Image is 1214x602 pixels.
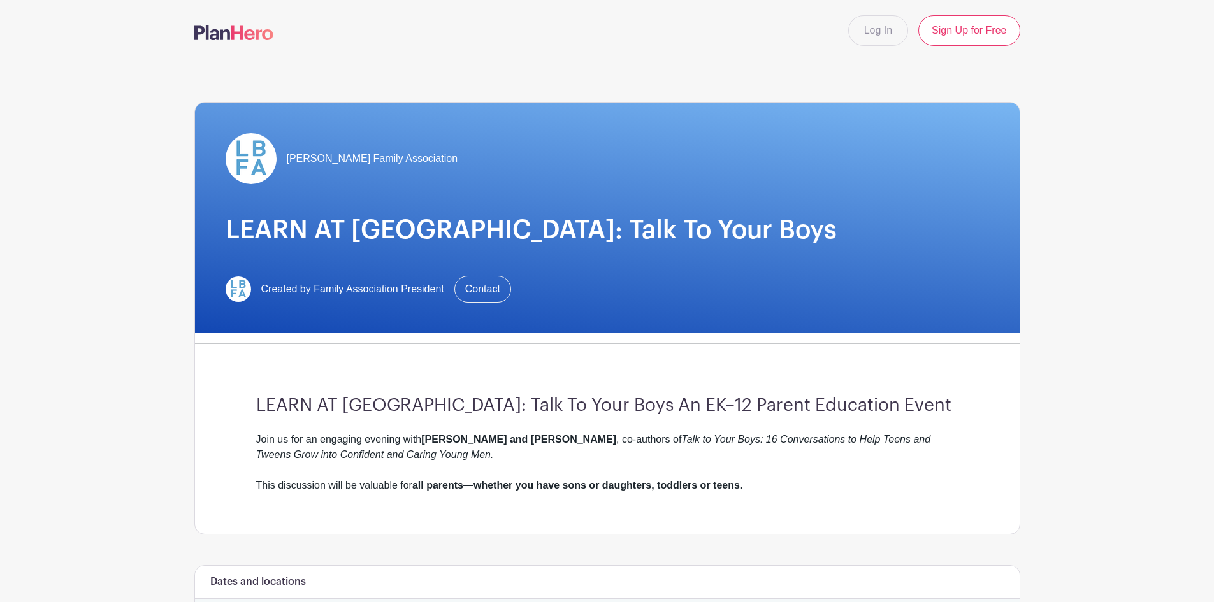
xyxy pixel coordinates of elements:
div: This discussion will be valuable for [256,478,958,493]
img: logo-507f7623f17ff9eddc593b1ce0a138ce2505c220e1c5a4e2b4648c50719b7d32.svg [194,25,273,40]
strong: [PERSON_NAME] and [PERSON_NAME] [421,434,616,445]
a: Contact [454,276,511,303]
span: [PERSON_NAME] Family Association [287,151,458,166]
h3: LEARN AT [GEOGRAPHIC_DATA]: Talk To Your Boys An EK–12 Parent Education Event [256,395,958,417]
img: LBFArev.png [226,276,251,302]
em: Talk to Your Boys: 16 Conversations to Help Teens and Tweens Grow into Confident and Caring Young... [256,434,931,460]
a: Sign Up for Free [918,15,1020,46]
a: Log In [848,15,908,46]
h1: LEARN AT [GEOGRAPHIC_DATA]: Talk To Your Boys [226,215,989,245]
div: Join us for an engaging evening with , co-authors of [256,432,958,478]
strong: all parents—whether you have sons or daughters, toddlers or teens. [412,480,742,491]
img: LBFArev.png [226,133,277,184]
h6: Dates and locations [210,576,306,588]
span: Created by Family Association President [261,282,444,297]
